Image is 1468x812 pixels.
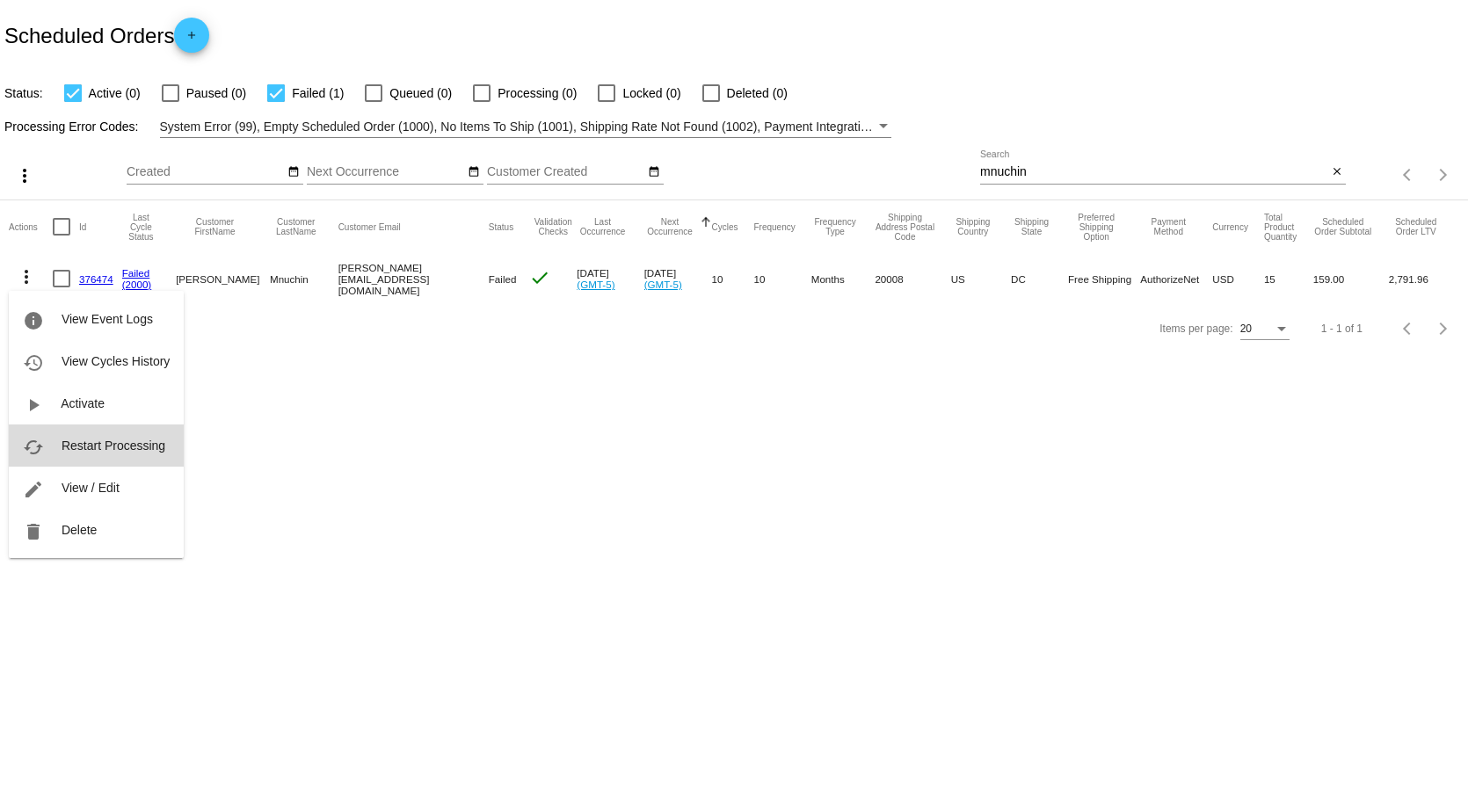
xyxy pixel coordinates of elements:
[61,396,105,410] span: Activate
[23,310,44,331] mat-icon: info
[23,352,44,373] mat-icon: history
[62,523,97,537] span: Delete
[62,481,120,495] span: View / Edit
[23,479,44,500] mat-icon: edit
[62,312,153,326] span: View Event Logs
[23,437,44,458] mat-icon: cached
[23,521,44,542] mat-icon: delete
[23,395,44,416] mat-icon: play_arrow
[62,354,170,368] span: View Cycles History
[62,439,165,453] span: Restart Processing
